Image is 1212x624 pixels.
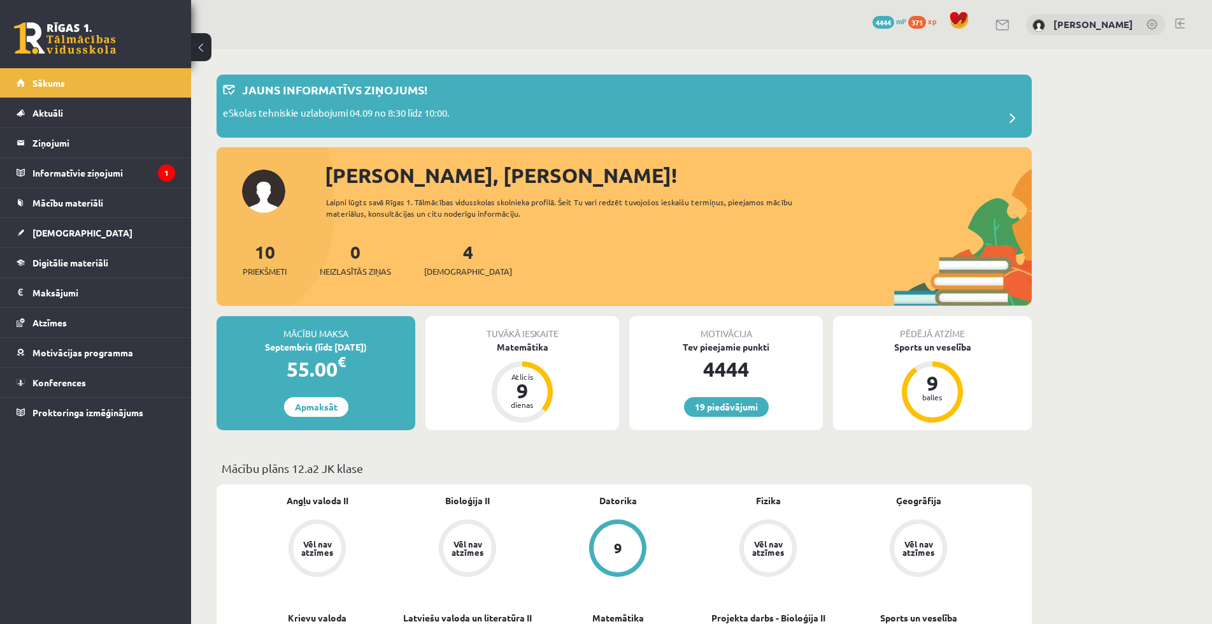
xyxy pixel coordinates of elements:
div: Mācību maksa [217,316,415,340]
a: Digitālie materiāli [17,248,175,277]
div: Motivācija [629,316,823,340]
a: [PERSON_NAME] [1053,18,1133,31]
span: 4444 [873,16,894,29]
a: Jauns informatīvs ziņojums! eSkolas tehniskie uzlabojumi 04.09 no 8:30 līdz 10:00. [223,81,1025,131]
div: dienas [503,401,541,409]
a: Rīgas 1. Tālmācības vidusskola [14,22,116,54]
legend: Informatīvie ziņojumi [32,158,175,187]
span: xp [928,16,936,26]
a: Atzīmes [17,308,175,337]
a: Mācību materiāli [17,188,175,217]
div: 4444 [629,354,823,384]
div: Tev pieejamie punkti [629,340,823,354]
div: Atlicis [503,373,541,381]
span: Neizlasītās ziņas [320,265,391,278]
a: 4444 mP [873,16,906,26]
div: Sports un veselība [833,340,1032,354]
a: Informatīvie ziņojumi1 [17,158,175,187]
span: Konferences [32,377,86,388]
a: Datorika [599,494,637,507]
a: 9 [543,519,693,579]
div: Vēl nav atzīmes [750,540,786,556]
div: 55.00 [217,354,415,384]
div: [PERSON_NAME], [PERSON_NAME]! [325,160,1032,191]
a: Apmaksāt [284,397,348,417]
a: Vēl nav atzīmes [392,519,543,579]
span: [DEMOGRAPHIC_DATA] [424,265,512,278]
i: 1 [158,164,175,182]
div: Vēl nav atzīmes [299,540,335,556]
a: Vēl nav atzīmes [843,519,994,579]
img: Jekaterina Eliza Šatrovska [1032,19,1045,32]
a: Motivācijas programma [17,338,175,367]
span: € [338,352,346,371]
a: Fizika [756,494,781,507]
p: Mācību plāns 12.a2 JK klase [222,460,1027,477]
span: Atzīmes [32,317,67,328]
a: Ģeogrāfija [896,494,941,507]
span: [DEMOGRAPHIC_DATA] [32,227,132,238]
a: 19 piedāvājumi [684,397,769,417]
span: Sākums [32,77,65,89]
div: Septembris (līdz [DATE]) [217,340,415,354]
div: Pēdējā atzīme [833,316,1032,340]
a: Matemātika Atlicis 9 dienas [425,340,619,424]
a: Angļu valoda II [287,494,348,507]
a: Konferences [17,368,175,397]
div: 9 [503,381,541,401]
div: Matemātika [425,340,619,354]
span: Motivācijas programma [32,347,133,358]
a: Sākums [17,68,175,98]
span: Proktoringa izmēģinājums [32,407,143,418]
a: Aktuāli [17,98,175,127]
span: mP [896,16,906,26]
div: 9 [614,541,622,555]
a: Maksājumi [17,278,175,307]
a: Ziņojumi [17,128,175,157]
div: 9 [913,373,952,393]
a: 4[DEMOGRAPHIC_DATA] [424,240,512,278]
a: Vēl nav atzīmes [242,519,392,579]
div: Laipni lūgts savā Rīgas 1. Tālmācības vidusskolas skolnieka profilā. Šeit Tu vari redzēt tuvojošo... [326,196,815,219]
a: Bioloģija II [445,494,490,507]
legend: Maksājumi [32,278,175,307]
p: eSkolas tehniskie uzlabojumi 04.09 no 8:30 līdz 10:00. [223,106,450,124]
span: Digitālie materiāli [32,257,108,268]
span: Priekšmeti [243,265,287,278]
span: 371 [908,16,926,29]
div: Vēl nav atzīmes [450,540,485,556]
span: Mācību materiāli [32,197,103,208]
a: Sports un veselība 9 balles [833,340,1032,424]
legend: Ziņojumi [32,128,175,157]
div: Vēl nav atzīmes [901,540,936,556]
div: Tuvākā ieskaite [425,316,619,340]
a: 10Priekšmeti [243,240,287,278]
a: Proktoringa izmēģinājums [17,398,175,427]
span: Aktuāli [32,107,63,119]
p: Jauns informatīvs ziņojums! [242,81,427,98]
a: [DEMOGRAPHIC_DATA] [17,218,175,247]
div: balles [913,393,952,401]
a: Vēl nav atzīmes [693,519,843,579]
a: 0Neizlasītās ziņas [320,240,391,278]
a: 371 xp [908,16,943,26]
